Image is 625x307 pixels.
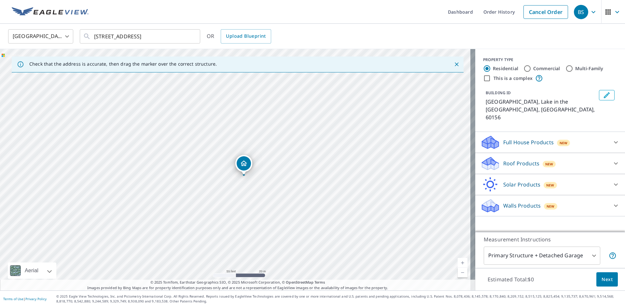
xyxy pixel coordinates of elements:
[493,65,518,72] label: Residential
[452,60,461,69] button: Close
[150,280,325,285] span: © 2025 TomTom, Earthstar Geographics SIO, © 2025 Microsoft Corporation, ©
[3,297,47,301] p: |
[503,160,539,167] p: Roof Products
[484,236,617,243] p: Measurement Instructions
[3,297,23,301] a: Terms of Use
[545,161,553,167] span: New
[221,29,271,44] a: Upload Blueprint
[602,275,613,284] span: Next
[235,155,252,175] div: Dropped pin, building 1, Residential property, Waterford Ln Lake in the Hills, IL 60156
[8,27,73,45] div: [GEOGRAPHIC_DATA]
[56,294,622,304] p: © 2025 Eagle View Technologies, Inc. and Pictometry International Corp. All Rights Reserved. Repo...
[503,202,541,210] p: Walls Products
[480,134,620,150] div: Full House ProductsNew
[609,252,617,260] span: Your report will include the primary structure and a detached garage if one exists.
[286,280,313,285] a: OpenStreetMap
[484,247,600,265] div: Primary Structure + Detached Garage
[29,61,217,67] p: Check that the address is accurate, then drag the marker over the correct structure.
[483,57,617,63] div: PROPERTY TYPE
[533,65,560,72] label: Commercial
[547,204,555,209] span: New
[480,156,620,171] div: Roof ProductsNew
[503,138,554,146] p: Full House Products
[8,262,56,279] div: Aerial
[23,262,40,279] div: Aerial
[458,258,467,268] a: Current Level 19, Zoom In
[25,297,47,301] a: Privacy Policy
[560,140,568,146] span: New
[94,27,187,45] input: Search by address or latitude-longitude
[226,32,266,40] span: Upload Blueprint
[314,280,325,285] a: Terms
[486,90,511,96] p: BUILDING ID
[493,75,533,82] label: This is a complex
[574,5,588,19] div: BS
[12,7,89,17] img: EV Logo
[596,272,618,287] button: Next
[503,181,540,188] p: Solar Products
[482,272,539,287] p: Estimated Total: $0
[458,268,467,277] a: Current Level 19, Zoom Out
[546,183,554,188] span: New
[480,198,620,213] div: Walls ProductsNew
[599,90,615,100] button: Edit building 1
[207,29,271,44] div: OR
[486,98,596,121] p: [GEOGRAPHIC_DATA], Lake in the [GEOGRAPHIC_DATA], [GEOGRAPHIC_DATA], 60156
[523,5,568,19] a: Cancel Order
[575,65,604,72] label: Multi-Family
[480,177,620,192] div: Solar ProductsNew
